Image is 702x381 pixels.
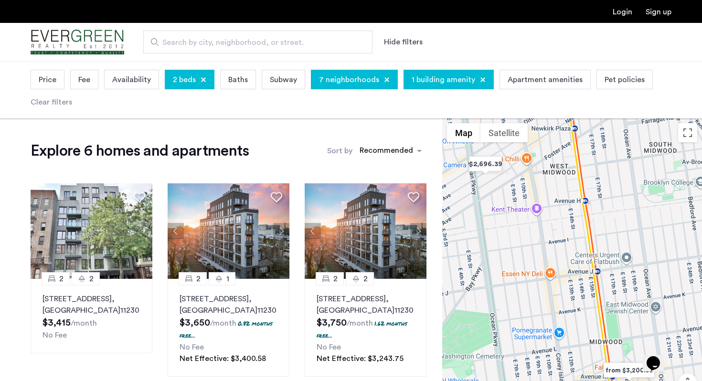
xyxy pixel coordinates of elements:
p: [STREET_ADDRESS] 11230 [317,293,415,316]
span: 2 [89,273,94,285]
button: Next apartment [273,223,289,239]
span: Fee [78,74,90,85]
a: 22[STREET_ADDRESS], [GEOGRAPHIC_DATA]112301.62 months free...No FeeNet Effective: $3,243.75 [305,279,426,377]
span: Baths [228,74,248,85]
span: $3,415 [43,318,71,328]
p: [STREET_ADDRESS] 11230 [43,293,140,316]
span: 2 [333,273,338,285]
button: Previous apartment [305,223,321,239]
img: logo [31,24,124,60]
span: Price [39,74,56,85]
a: Cazamio Logo [31,24,124,60]
span: $3,750 [317,318,347,328]
sub: /month [71,319,97,327]
sub: /month [210,319,236,327]
span: Net Effective: $3,400.58 [180,355,266,362]
span: Pet policies [605,74,645,85]
span: 1 building amenity [412,74,475,85]
img: 2010_638376421048668493.jpeg [31,183,153,279]
span: 1 [226,273,229,285]
sub: /month [347,319,373,327]
span: Search by city, neighborhood, or street. [162,37,346,48]
span: No Fee [317,343,341,351]
span: 2 [59,273,64,285]
img: 66a1adb6-6608-43dd-a245-dc7333f8b390_638846688745941840.jpeg [168,183,290,279]
div: Recommended [358,145,413,159]
a: Login [613,8,632,16]
ng-select: sort-apartment [355,142,426,159]
span: 2 beds [173,74,196,85]
label: Sort by [327,145,352,157]
span: $3,650 [180,318,210,328]
span: Subway [270,74,297,85]
span: 7 neighborhoods [319,74,379,85]
button: Show satellite imagery [480,123,528,142]
p: [STREET_ADDRESS] 11230 [180,293,277,316]
button: Toggle fullscreen view [678,123,697,142]
button: Show street map [447,123,480,142]
a: 21[STREET_ADDRESS], [GEOGRAPHIC_DATA]112300.82 months free...No FeeNet Effective: $3,400.58 [168,279,289,377]
img: 66a1adb6-6608-43dd-a245-dc7333f8b390_638846688745941840.jpeg [305,183,427,279]
div: from $3,200.50 [600,360,659,381]
button: Next apartment [410,223,426,239]
span: 2 [196,273,201,285]
button: Show or hide filters [384,36,423,48]
span: 2 [363,273,368,285]
a: Registration [646,8,671,16]
span: Net Effective: $3,243.75 [317,355,404,362]
div: $2,696.39 [465,153,506,175]
button: Previous apartment [168,223,184,239]
span: Availability [112,74,151,85]
span: No Fee [180,343,204,351]
h1: Explore 6 homes and apartments [31,141,249,160]
span: Apartment amenities [508,74,583,85]
div: Clear filters [31,96,72,108]
iframe: chat widget [643,343,673,371]
input: Apartment Search [143,31,372,53]
a: 22[STREET_ADDRESS], [GEOGRAPHIC_DATA]11230No Fee [31,279,152,353]
span: No Fee [43,331,67,339]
